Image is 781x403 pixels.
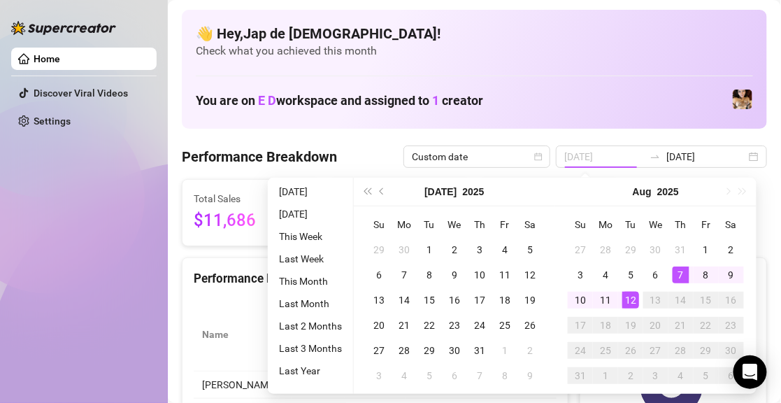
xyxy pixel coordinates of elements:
[471,317,488,334] div: 24
[34,115,71,127] a: Settings
[593,363,618,388] td: 2025-09-01
[517,363,543,388] td: 2025-08-09
[698,267,715,283] div: 8
[650,151,661,162] span: to
[371,292,387,309] div: 13
[647,292,664,309] div: 13
[593,237,618,262] td: 2025-07-28
[467,313,492,338] td: 2025-07-24
[618,262,643,288] td: 2025-08-05
[622,342,639,359] div: 26
[618,288,643,313] td: 2025-08-12
[366,237,392,262] td: 2025-06-29
[467,288,492,313] td: 2025-07-17
[396,241,413,258] div: 30
[471,367,488,384] div: 7
[492,313,517,338] td: 2025-07-25
[492,212,517,237] th: Fr
[467,262,492,288] td: 2025-07-10
[442,288,467,313] td: 2025-07-16
[371,267,387,283] div: 6
[366,262,392,288] td: 2025-07-06
[694,288,719,313] td: 2025-08-15
[366,338,392,363] td: 2025-07-27
[522,241,538,258] div: 5
[694,338,719,363] td: 2025-08-29
[371,241,387,258] div: 29
[421,241,438,258] div: 1
[421,367,438,384] div: 5
[34,53,60,64] a: Home
[643,363,668,388] td: 2025-09-03
[572,241,589,258] div: 27
[618,212,643,237] th: Tu
[597,342,614,359] div: 25
[643,313,668,338] td: 2025-08-20
[719,288,744,313] td: 2025-08-16
[673,292,689,309] div: 14
[643,338,668,363] td: 2025-08-27
[622,317,639,334] div: 19
[572,317,589,334] div: 17
[432,93,439,108] span: 1
[723,367,740,384] div: 6
[517,262,543,288] td: 2025-07-12
[467,363,492,388] td: 2025-08-07
[572,292,589,309] div: 10
[597,241,614,258] div: 28
[733,355,767,389] div: Open Intercom Messenger
[618,313,643,338] td: 2025-08-19
[496,292,513,309] div: 18
[668,212,694,237] th: Th
[647,317,664,334] div: 20
[694,212,719,237] th: Fr
[698,292,715,309] div: 15
[202,327,272,342] span: Name
[273,273,347,290] li: This Month
[657,178,679,206] button: Choose a year
[273,295,347,312] li: Last Month
[673,267,689,283] div: 7
[273,318,347,334] li: Last 2 Months
[371,342,387,359] div: 27
[492,363,517,388] td: 2025-08-08
[182,147,337,167] h4: Performance Breakdown
[633,178,652,206] button: Choose a month
[492,288,517,313] td: 2025-07-18
[417,363,442,388] td: 2025-08-05
[568,237,593,262] td: 2025-07-27
[622,292,639,309] div: 12
[375,178,390,206] button: Previous month (PageUp)
[392,212,417,237] th: Mo
[593,212,618,237] th: Mo
[698,241,715,258] div: 1
[564,149,644,164] input: Start date
[517,212,543,237] th: Sa
[396,292,413,309] div: 14
[496,342,513,359] div: 1
[673,367,689,384] div: 4
[446,292,463,309] div: 16
[446,367,463,384] div: 6
[442,338,467,363] td: 2025-07-30
[593,262,618,288] td: 2025-08-04
[668,313,694,338] td: 2025-08-21
[471,241,488,258] div: 3
[196,24,753,43] h4: 👋 Hey, Jap de [DEMOGRAPHIC_DATA] !
[396,342,413,359] div: 28
[694,237,719,262] td: 2025-08-01
[442,313,467,338] td: 2025-07-23
[522,267,538,283] div: 12
[412,146,542,167] span: Custom date
[597,317,614,334] div: 18
[446,241,463,258] div: 2
[622,367,639,384] div: 2
[471,267,488,283] div: 10
[723,317,740,334] div: 23
[496,367,513,384] div: 8
[643,237,668,262] td: 2025-07-30
[496,317,513,334] div: 25
[618,363,643,388] td: 2025-09-02
[568,313,593,338] td: 2025-08-17
[392,262,417,288] td: 2025-07-07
